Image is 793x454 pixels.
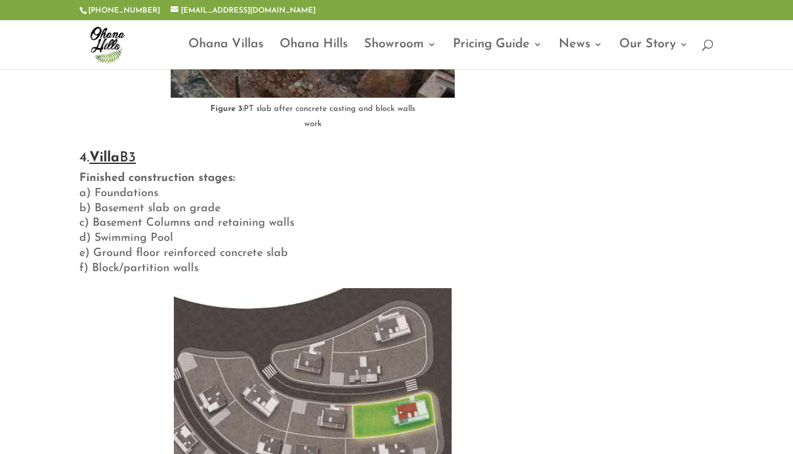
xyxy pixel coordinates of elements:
a: [PHONE_NUMBER] [88,7,160,15]
a: Pricing Guide [453,40,542,69]
a: Ohana Hills [280,40,348,69]
strong: Figure 3: [210,105,244,113]
a: Our Story [619,40,688,69]
a: Showroom [364,40,436,69]
p: a) Foundations b) Basement slab on grade c) Basement Columns and retaining walls d) Swimming Pool... [79,172,547,288]
h3: 4. [79,151,547,172]
figcaption: PT slab after concrete casting and block walls work [171,102,455,132]
strong: Finished construction stages: [79,173,235,184]
a: [EMAIL_ADDRESS][DOMAIN_NAME] [171,7,316,15]
a: News [559,40,603,69]
img: ohana-hills [82,19,132,69]
a: Ohana Villas [188,40,263,69]
span: B3 [89,151,136,165]
strong: Villa [89,151,120,165]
